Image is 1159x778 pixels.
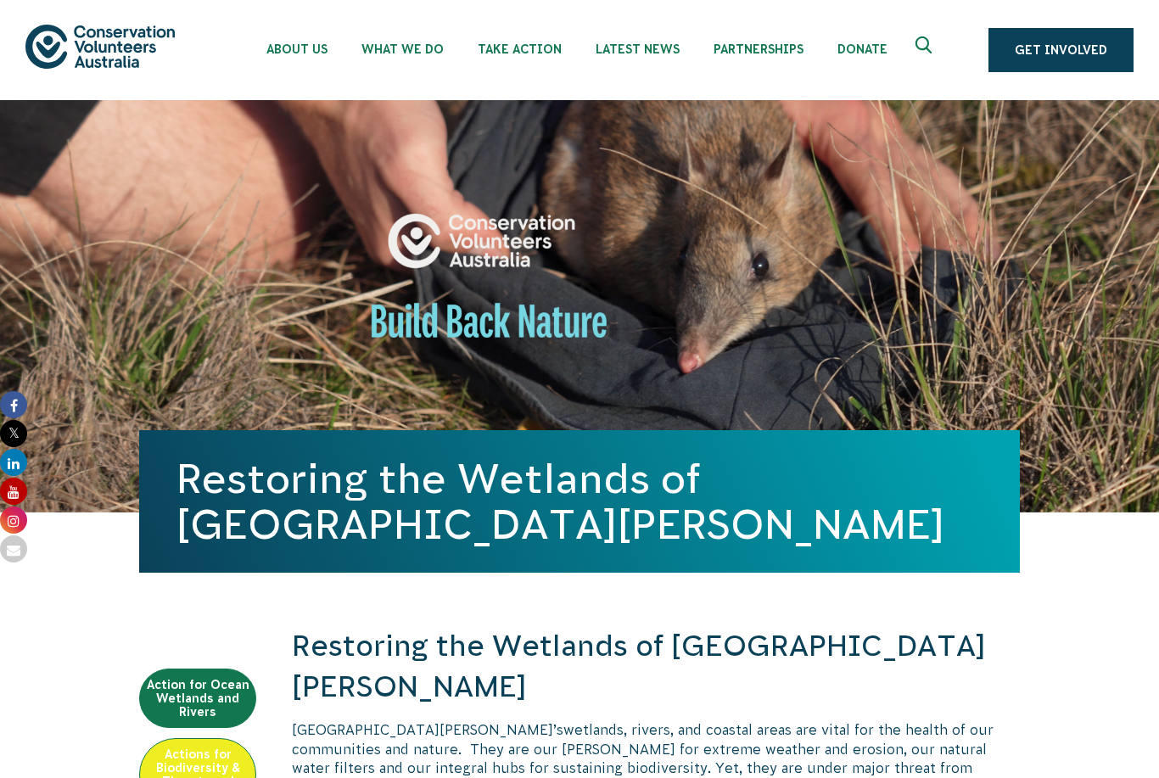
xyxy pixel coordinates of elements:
img: logo.svg [25,25,175,68]
button: Expand search box Close search box [905,30,946,70]
span: About Us [266,42,328,56]
a: Get Involved [988,28,1134,72]
span: Latest News [596,42,680,56]
h2: Restoring the Wetlands of [GEOGRAPHIC_DATA][PERSON_NAME] [292,626,1020,707]
span: Expand search box [915,36,937,64]
span: Partnerships [714,42,803,56]
span: Take Action [478,42,562,56]
a: Action for Ocean Wetlands and Rivers [139,669,256,728]
span: Donate [837,42,887,56]
h1: Restoring the Wetlands of [GEOGRAPHIC_DATA][PERSON_NAME] [176,456,983,547]
span: What We Do [361,42,444,56]
span: [GEOGRAPHIC_DATA][PERSON_NAME]’s [292,722,563,737]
